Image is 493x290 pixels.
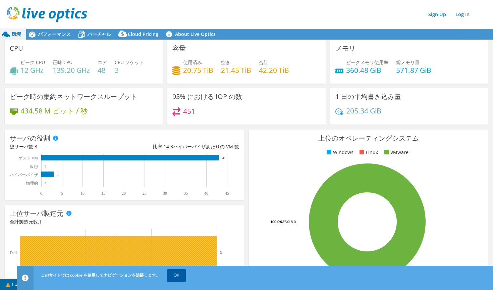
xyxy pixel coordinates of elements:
[183,59,202,65] span: 使用済み
[221,59,230,65] span: 空き
[57,173,59,177] text: 3
[254,135,483,142] h3: 上位のオペレーティングシステム
[10,93,137,100] h3: ピーク時の集約ネットワークスループット
[10,143,124,150] div: 総サーバ数:
[346,107,381,114] h4: 205.34 GiB
[10,218,239,226] h4: 合計製造元数:
[41,272,160,278] span: このサイトでは cookie を使用してナビゲーションを追跡します。
[20,59,45,65] span: ピーク CPU
[425,9,449,19] a: Sign Up
[204,191,208,196] text: 40
[183,66,213,74] h4: 20.75 TiB
[115,66,144,74] h4: 3
[9,173,38,177] text: ハイパーバイザ
[346,59,388,65] span: ピークメモリ使用率
[184,191,188,196] text: 35
[172,93,242,100] h3: 95% における IOP の数
[35,143,37,150] span: 3
[40,191,42,196] text: 0
[222,156,226,160] text: 43
[221,66,251,74] h4: 21.45 TiB
[452,9,473,19] a: Log In
[325,149,353,156] li: Windows
[10,210,63,217] h3: 上位サーバ製造元
[39,219,42,225] span: 1
[7,7,87,22] img: live_optics_svg.svg
[164,143,173,150] span: 14.3
[335,93,401,100] h3: 1 日の平均書き込み量
[143,191,147,196] text: 25
[225,191,229,196] text: 45
[335,45,355,52] h3: メモリ
[10,250,17,255] text: Dell
[10,45,23,52] h3: CPU
[259,59,268,65] span: 合計
[172,45,186,52] h3: 容量
[45,165,46,168] text: 0
[98,59,107,65] span: コア
[45,182,46,185] text: 0
[38,31,71,37] span: パフォーマンス
[98,66,107,74] h4: 48
[163,29,221,40] a: About Live Optics
[61,191,63,196] text: 5
[396,66,431,74] h4: 571.87 GiB
[220,250,222,254] text: 3
[115,59,144,65] span: CPU ソケット
[124,143,239,150] div: 比率: ハイパーバイザあたりの VM 数
[80,191,85,196] text: 10
[346,66,388,74] h4: 360.48 GiB
[259,66,289,74] h4: 42.20 TiB
[270,219,283,224] tspan: 100.0%
[53,59,72,65] span: 正味 CPU
[26,181,38,186] text: 物理的
[283,219,296,224] tspan: ESXi 8.0
[128,31,158,37] span: Cloud Pricing
[101,191,105,196] text: 15
[122,191,126,196] text: 20
[183,107,195,115] h4: 451
[20,66,45,74] h4: 12 GHz
[396,59,420,65] span: 総メモリ量
[18,156,38,160] text: ゲスト VM
[10,135,50,142] h3: サーバの役割
[12,31,21,37] span: 環境
[163,191,167,196] text: 30
[53,66,90,74] h4: 139.20 GHz
[167,269,186,281] a: OK
[382,149,408,156] li: VMware
[358,149,378,156] li: Linux
[88,31,111,37] span: バーチャル
[30,164,38,169] text: 仮想
[20,107,88,114] h4: 434.58 M ビット / 秒
[1,280,22,289] a: 1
